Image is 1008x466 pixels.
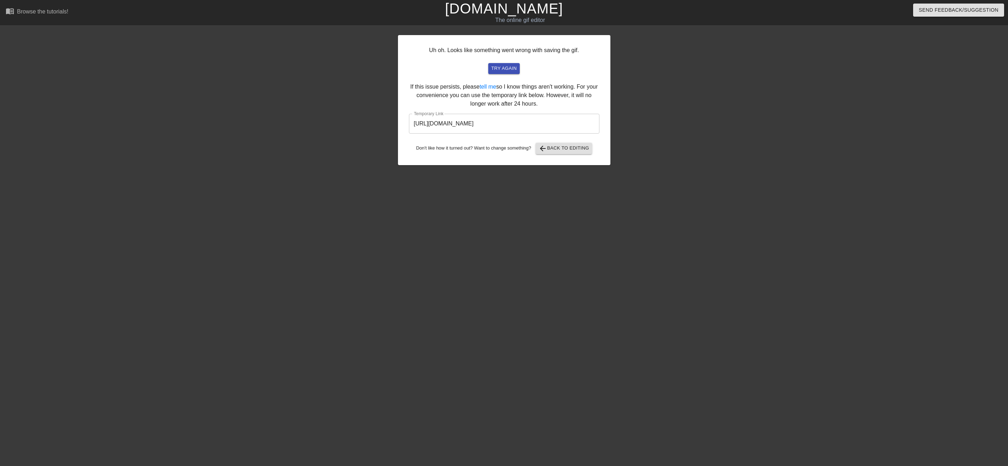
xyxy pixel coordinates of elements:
span: Send Feedback/Suggestion [919,6,998,15]
div: The online gif editor [340,16,701,24]
span: menu_book [6,7,14,15]
input: bare [409,114,599,134]
button: Back to Editing [536,143,592,154]
button: try again [488,63,519,74]
a: Browse the tutorials! [6,7,68,18]
span: Back to Editing [539,144,589,153]
div: Don't like how it turned out? Want to change something? [409,143,599,154]
button: Send Feedback/Suggestion [913,4,1004,17]
div: Browse the tutorials! [17,9,68,15]
span: try again [491,64,517,73]
a: tell me [479,84,496,90]
div: Uh oh. Looks like something went wrong with saving the gif. If this issue persists, please so I k... [398,35,610,165]
a: [DOMAIN_NAME] [445,1,563,16]
span: arrow_back [539,144,547,153]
